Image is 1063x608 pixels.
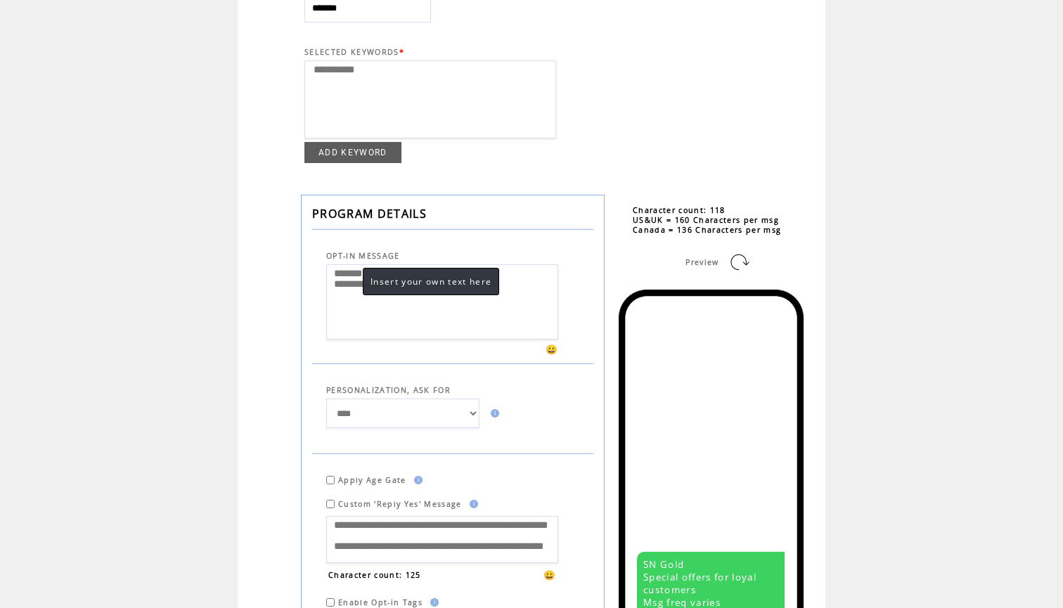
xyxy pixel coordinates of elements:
a: ADD KEYWORD [304,142,401,163]
span: Apply Age Gate [338,475,406,485]
span: Insert your own text here [371,276,491,287]
img: help.gif [426,598,439,607]
span: 😀 [543,569,556,581]
img: help.gif [487,409,499,418]
span: Character count: 118 [633,205,726,215]
span: SELECTED KEYWORDS [304,47,399,57]
span: PROGRAM DETAILS [312,206,427,221]
span: 😀 [546,343,558,356]
span: PERSONALIZATION, ASK FOR [326,385,451,395]
span: Preview [685,257,719,267]
span: US&UK = 160 Characters per msg [633,215,779,225]
img: help.gif [410,476,423,484]
span: OPT-IN MESSAGE [326,251,400,261]
span: Canada = 136 Characters per msg [633,225,781,235]
span: Character count: 125 [328,570,421,580]
img: help.gif [465,500,478,508]
span: Enable Opt-in Tags [338,597,423,607]
span: Custom 'Reply Yes' Message [338,499,462,509]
